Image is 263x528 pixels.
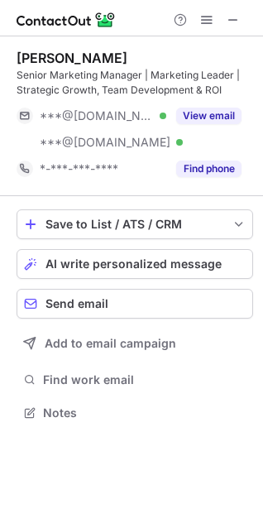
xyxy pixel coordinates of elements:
[17,289,253,319] button: Send email
[17,249,253,279] button: AI write personalized message
[17,10,116,30] img: ContactOut v5.3.10
[176,108,241,124] button: Reveal Button
[17,401,253,425] button: Notes
[45,337,176,350] span: Add to email campaign
[17,368,253,391] button: Find work email
[17,68,253,98] div: Senior Marketing Manager | Marketing Leader | Strategic Growth, Team Development & ROI
[40,108,154,123] span: ***@[DOMAIN_NAME]
[17,329,253,358] button: Add to email campaign
[43,406,246,420] span: Notes
[45,218,224,231] div: Save to List / ATS / CRM
[17,50,127,66] div: [PERSON_NAME]
[45,297,108,310] span: Send email
[43,372,246,387] span: Find work email
[17,209,253,239] button: save-profile-one-click
[40,135,170,150] span: ***@[DOMAIN_NAME]
[176,161,241,177] button: Reveal Button
[45,257,222,271] span: AI write personalized message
